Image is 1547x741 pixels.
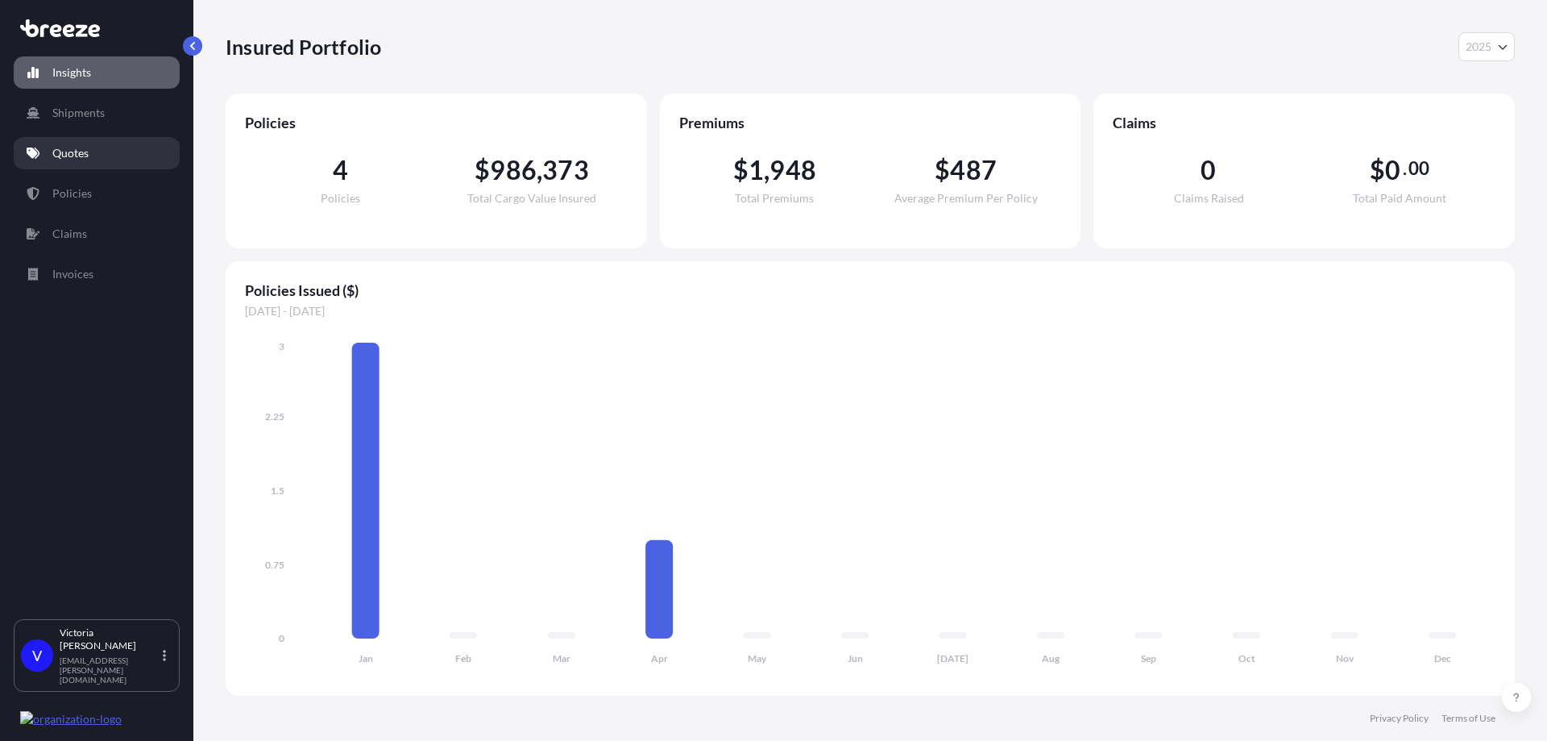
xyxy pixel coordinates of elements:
[226,34,381,60] p: Insured Portfolio
[52,185,92,202] p: Policies
[52,266,93,282] p: Invoices
[1370,157,1385,183] span: $
[20,711,122,727] img: organization-logo
[52,145,89,161] p: Quotes
[1458,32,1515,61] button: Year Selector
[321,193,360,204] span: Policies
[542,157,589,183] span: 373
[1434,652,1451,664] tspan: Dec
[455,652,471,664] tspan: Feb
[1403,162,1407,175] span: .
[1141,652,1156,664] tspan: Sep
[467,193,596,204] span: Total Cargo Value Insured
[748,652,767,664] tspan: May
[733,157,749,183] span: $
[279,632,284,644] tspan: 0
[1042,652,1060,664] tspan: Aug
[1370,712,1429,725] a: Privacy Policy
[937,652,968,664] tspan: [DATE]
[553,652,570,664] tspan: Mar
[1174,193,1244,204] span: Claims Raised
[245,281,1495,300] span: Policies Issued ($)
[935,157,950,183] span: $
[14,218,180,250] a: Claims
[1408,162,1429,175] span: 00
[1238,652,1255,664] tspan: Oct
[245,113,628,132] span: Policies
[14,97,180,129] a: Shipments
[245,303,1495,319] span: [DATE] - [DATE]
[769,157,816,183] span: 948
[359,652,373,664] tspan: Jan
[14,177,180,210] a: Policies
[1336,652,1354,664] tspan: Nov
[32,647,42,664] span: V
[1201,157,1216,183] span: 0
[1441,712,1495,725] a: Terms of Use
[14,56,180,89] a: Insights
[1113,113,1495,132] span: Claims
[279,340,284,352] tspan: 3
[749,157,764,183] span: 1
[52,226,87,242] p: Claims
[848,652,863,664] tspan: Jun
[60,627,160,652] p: Victoria [PERSON_NAME]
[14,258,180,290] a: Invoices
[271,485,284,497] tspan: 1.5
[265,410,284,423] tspan: 2.25
[764,157,769,183] span: ,
[52,65,91,81] p: Insights
[651,652,668,664] tspan: Apr
[1385,157,1400,183] span: 0
[14,137,180,169] a: Quotes
[894,193,1038,204] span: Average Premium Per Policy
[333,157,348,183] span: 4
[537,157,542,183] span: ,
[1353,193,1446,204] span: Total Paid Amount
[265,559,284,571] tspan: 0.75
[950,157,997,183] span: 487
[679,113,1062,132] span: Premiums
[60,656,160,685] p: [EMAIL_ADDRESS][PERSON_NAME][DOMAIN_NAME]
[490,157,537,183] span: 986
[1466,39,1491,55] span: 2025
[735,193,814,204] span: Total Premiums
[52,105,105,121] p: Shipments
[475,157,490,183] span: $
